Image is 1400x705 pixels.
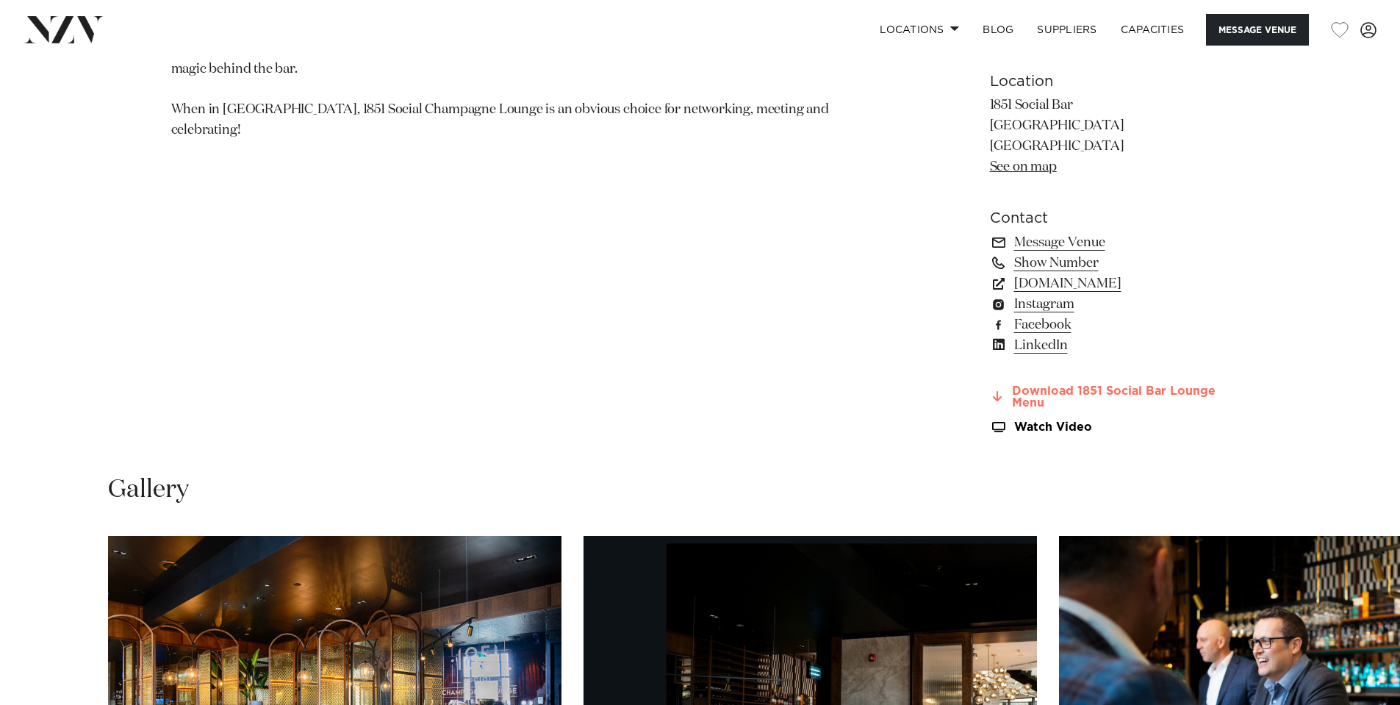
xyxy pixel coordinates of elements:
[990,96,1230,178] p: 1851 Social Bar [GEOGRAPHIC_DATA] [GEOGRAPHIC_DATA]
[990,160,1057,173] a: See on map
[868,14,971,46] a: Locations
[990,385,1230,410] a: Download 1851 Social Bar Lounge Menu
[990,294,1230,315] a: Instagram
[24,16,104,43] img: nzv-logo.png
[108,473,189,507] h2: Gallery
[990,335,1230,356] a: LinkedIn
[971,14,1025,46] a: BLOG
[990,253,1230,273] a: Show Number
[990,421,1230,434] a: Watch Video
[990,207,1230,229] h6: Contact
[1025,14,1108,46] a: SUPPLIERS
[990,232,1230,253] a: Message Venue
[1206,14,1309,46] button: Message Venue
[1109,14,1196,46] a: Capacities
[990,315,1230,335] a: Facebook
[990,71,1230,93] h6: Location
[990,273,1230,294] a: [DOMAIN_NAME]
